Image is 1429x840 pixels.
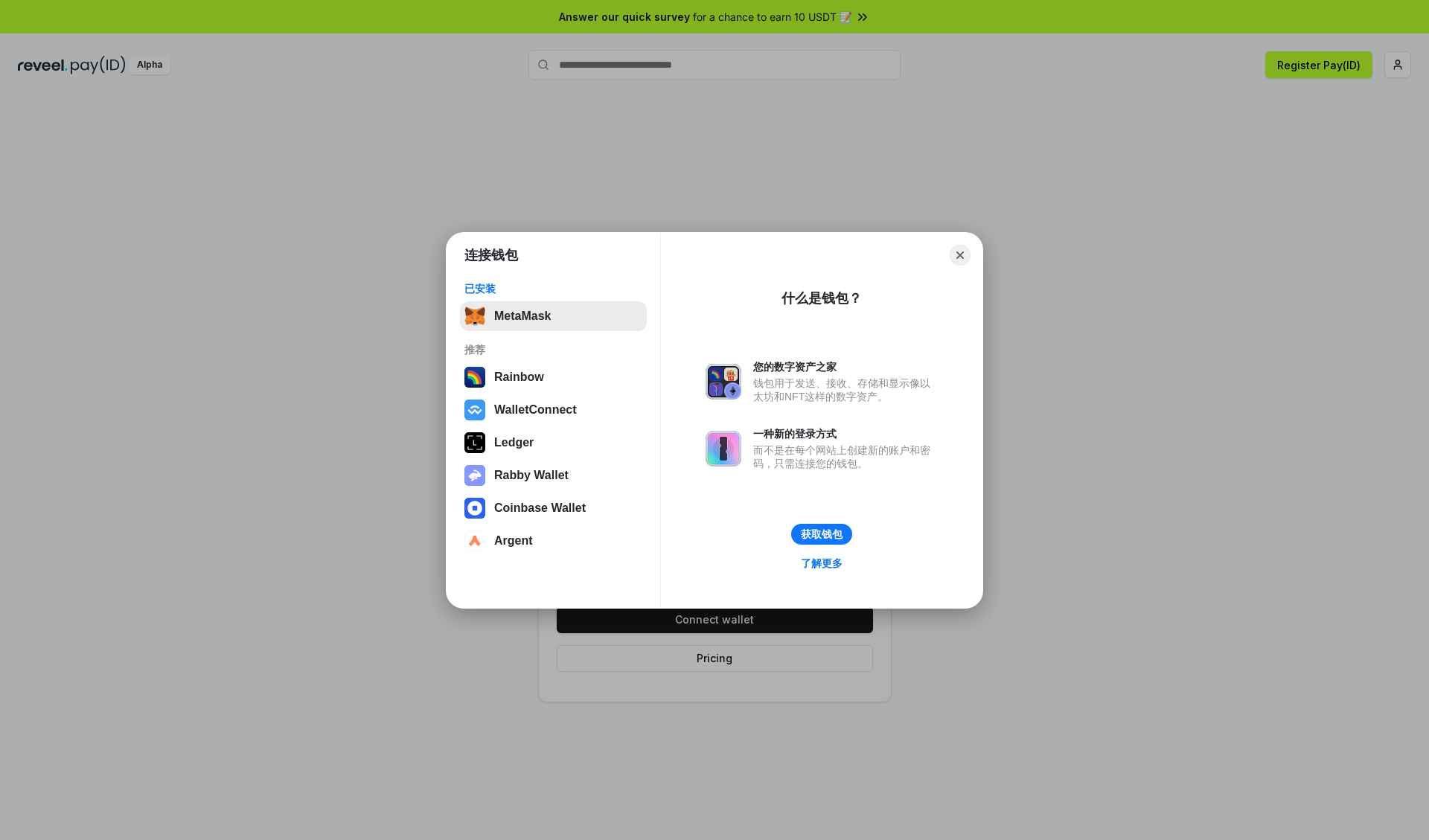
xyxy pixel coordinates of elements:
[460,428,647,458] button: Ledger
[791,524,852,545] button: 获取钱包
[460,526,647,556] button: Argent
[494,534,533,548] div: Argent
[494,310,551,323] div: MetaMask
[950,245,971,266] button: Close
[494,371,544,384] div: Rainbow
[464,343,642,356] div: 推荐
[494,469,569,482] div: Rabby Wallet
[494,436,534,449] div: Ledger
[753,360,938,373] div: 您的数字资产之家
[706,364,741,400] img: svg+xml,%3Csvg%20xmlns%3D%22http%3A%2F%2Fwww.w3.org%2F2000%2Fsvg%22%20fill%3D%22none%22%20viewBox...
[753,443,938,470] div: 而不是在每个网站上创建新的账户和密码，只需连接您的钱包。
[792,554,851,573] a: 了解更多
[494,501,586,515] div: Coinbase Wallet
[464,530,485,551] img: svg+xml,%3Csvg%20width%3D%2228%22%20height%3D%2228%22%20viewBox%3D%220%200%2028%2028%22%20fill%3D...
[460,395,647,425] button: WalletConnect
[781,289,862,307] div: 什么是钱包？
[494,403,577,417] div: WalletConnect
[464,498,485,519] img: svg+xml,%3Csvg%20width%3D%2228%22%20height%3D%2228%22%20viewBox%3D%220%200%2028%2028%22%20fill%3D...
[460,493,647,523] button: Coinbase Wallet
[464,465,485,486] img: svg+xml,%3Csvg%20xmlns%3D%22http%3A%2F%2Fwww.w3.org%2F2000%2Fsvg%22%20fill%3D%22none%22%20viewBox...
[460,362,647,392] button: Rainbow
[460,461,647,490] button: Rabby Wallet
[464,282,642,295] div: 已安装
[464,432,485,453] img: svg+xml,%3Csvg%20xmlns%3D%22http%3A%2F%2Fwww.w3.org%2F2000%2Fsvg%22%20width%3D%2228%22%20height%3...
[460,301,647,331] button: MetaMask
[706,431,741,467] img: svg+xml,%3Csvg%20xmlns%3D%22http%3A%2F%2Fwww.w3.org%2F2000%2Fsvg%22%20fill%3D%22none%22%20viewBox...
[464,306,485,327] img: svg+xml,%3Csvg%20fill%3D%22none%22%20height%3D%2233%22%20viewBox%3D%220%200%2035%2033%22%20width%...
[753,376,938,403] div: 钱包用于发送、接收、存储和显示像以太坊和NFT这样的数字资产。
[753,427,938,440] div: 一种新的登录方式
[801,557,843,570] div: 了解更多
[464,400,485,420] img: svg+xml,%3Csvg%20width%3D%2228%22%20height%3D%2228%22%20viewBox%3D%220%200%2028%2028%22%20fill%3D...
[464,367,485,388] img: svg+xml,%3Csvg%20width%3D%22120%22%20height%3D%22120%22%20viewBox%3D%220%200%20120%20120%22%20fil...
[801,528,843,541] div: 获取钱包
[464,246,518,264] h1: 连接钱包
